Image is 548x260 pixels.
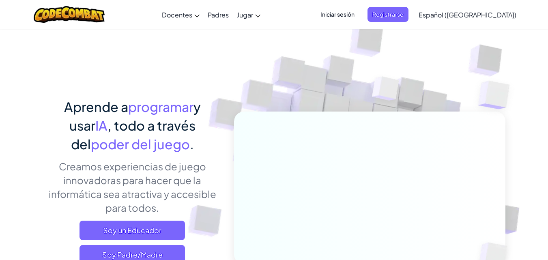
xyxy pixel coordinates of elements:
[162,11,192,19] span: Docentes
[204,4,233,26] a: Padres
[419,11,516,19] span: Español ([GEOGRAPHIC_DATA])
[91,136,190,152] span: poder del juego
[71,117,196,152] span: , todo a través del
[64,99,128,115] span: Aprende a
[128,99,193,115] span: programar
[357,60,415,121] img: Overlap cubes
[462,61,532,129] img: Overlap cubes
[367,7,408,22] button: Registrarse
[80,221,185,240] a: Soy un Educador
[415,4,520,26] a: Español ([GEOGRAPHIC_DATA])
[190,136,194,152] span: .
[316,7,359,22] button: Iniciar sesión
[233,4,264,26] a: Jugar
[43,159,222,215] p: Creamos experiencias de juego innovadoras para hacer que la informática sea atractiva y accesible...
[34,6,105,23] img: CodeCombat logo
[237,11,253,19] span: Jugar
[158,4,204,26] a: Docentes
[95,117,107,133] span: IA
